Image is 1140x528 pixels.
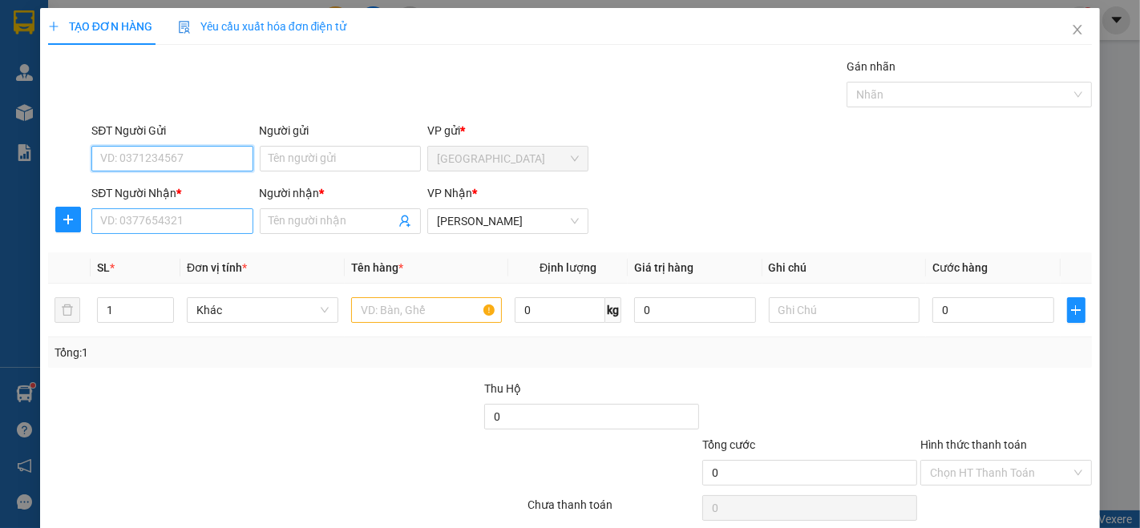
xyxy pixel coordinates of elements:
[932,261,988,274] span: Cước hàng
[605,297,621,323] span: kg
[187,261,247,274] span: Đơn vị tính
[48,21,59,32] span: plus
[196,298,329,322] span: Khác
[427,187,472,200] span: VP Nhận
[540,261,596,274] span: Định lượng
[484,382,521,395] span: Thu Hộ
[97,261,110,274] span: SL
[56,213,80,226] span: plus
[351,297,503,323] input: VD: Bàn, Ghế
[427,122,588,139] div: VP gửi
[178,21,191,34] img: icon
[920,438,1027,451] label: Hình thức thanh toán
[178,20,347,33] span: Yêu cầu xuất hóa đơn điện tử
[55,297,80,323] button: delete
[55,344,441,361] div: Tổng: 1
[260,184,421,202] div: Người nhận
[1068,304,1085,316] span: plus
[702,438,755,451] span: Tổng cước
[91,122,253,139] div: SĐT Người Gửi
[437,147,579,171] span: Sài Gòn
[398,215,411,228] span: user-add
[91,184,253,202] div: SĐT Người Nhận
[634,297,755,323] input: 0
[1071,23,1084,36] span: close
[634,261,693,274] span: Giá trị hàng
[1067,297,1086,323] button: plus
[48,20,152,33] span: TẠO ĐƠN HÀNG
[762,252,927,284] th: Ghi chú
[1055,8,1100,53] button: Close
[769,297,920,323] input: Ghi Chú
[847,60,895,73] label: Gán nhãn
[351,261,403,274] span: Tên hàng
[527,496,701,524] div: Chưa thanh toán
[260,122,421,139] div: Người gửi
[437,209,579,233] span: Phan Rang
[55,207,81,232] button: plus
